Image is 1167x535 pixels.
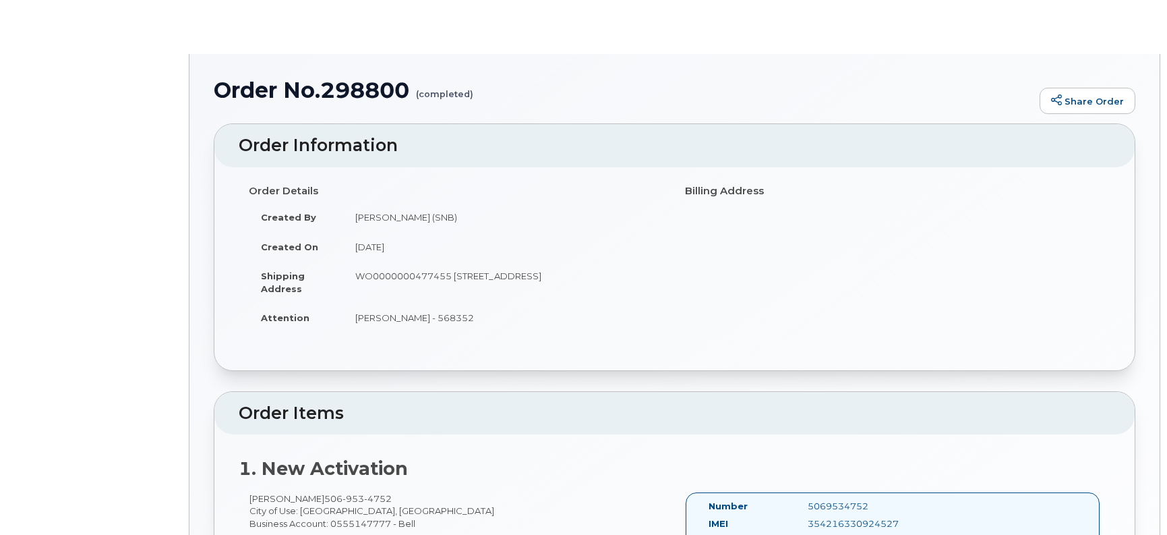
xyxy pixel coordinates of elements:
[343,202,665,232] td: [PERSON_NAME] (SNB)
[239,457,408,480] strong: 1. New Activation
[261,271,305,294] strong: Shipping Address
[324,493,392,504] span: 506
[798,500,937,513] div: 5069534752
[249,186,665,197] h4: Order Details
[685,186,1101,197] h4: Billing Address
[342,493,364,504] span: 953
[343,232,665,262] td: [DATE]
[343,261,665,303] td: WO0000000477455 [STREET_ADDRESS]
[364,493,392,504] span: 4752
[416,78,473,99] small: (completed)
[214,78,1033,102] h1: Order No.298800
[798,517,937,530] div: 354216330924527
[1040,88,1135,115] a: Share Order
[239,404,1110,423] h2: Order Items
[261,312,309,323] strong: Attention
[239,136,1110,155] h2: Order Information
[709,517,728,530] label: IMEI
[343,303,665,333] td: [PERSON_NAME] - 568352
[261,212,316,223] strong: Created By
[709,500,748,513] label: Number
[261,242,318,252] strong: Created On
